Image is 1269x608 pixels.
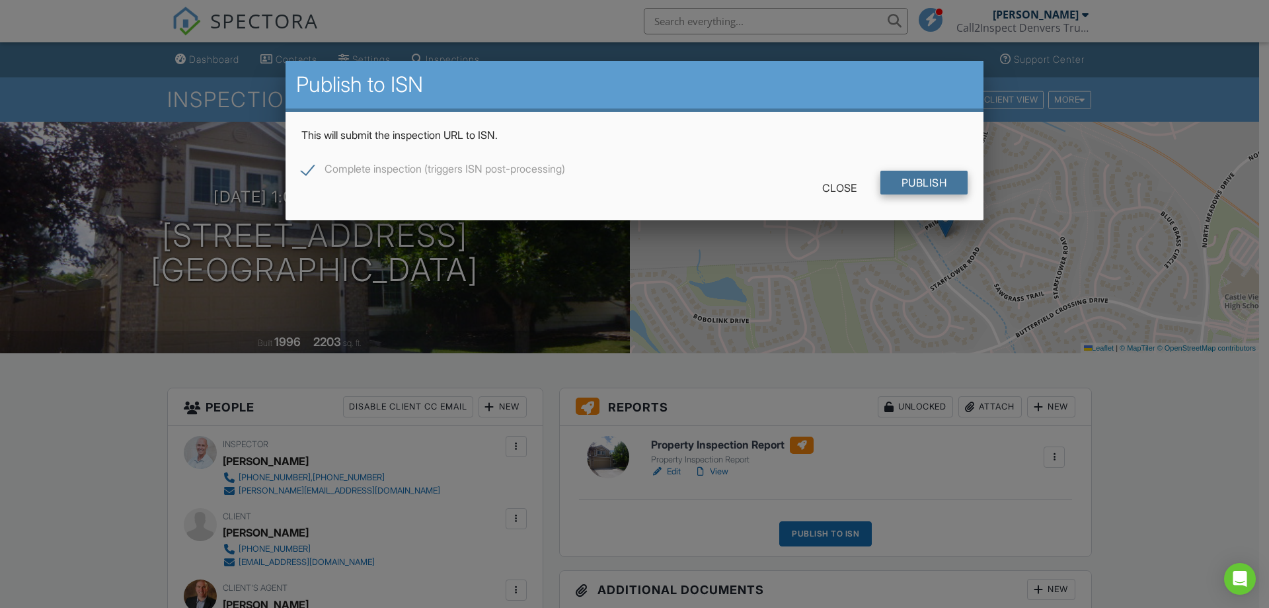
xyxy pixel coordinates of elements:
input: Publish [880,171,968,195]
p: This will submit the inspection URL to ISN. [301,128,968,142]
h2: Publish to ISN [296,71,973,98]
div: Close [801,176,878,200]
label: Complete inspection (triggers ISN post-processing) [301,163,565,179]
div: Open Intercom Messenger [1224,563,1256,595]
